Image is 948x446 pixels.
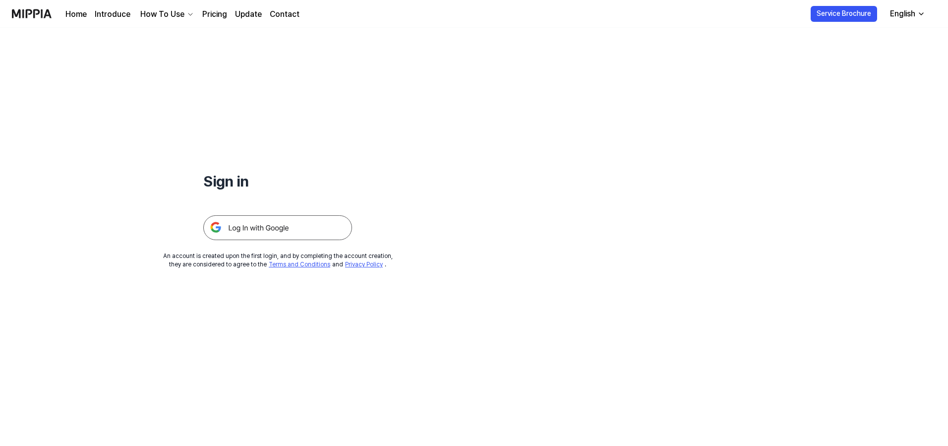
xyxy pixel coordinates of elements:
img: 구글 로그인 버튼 [203,215,352,240]
button: Service Brochure [811,6,877,22]
a: Introduce [95,8,130,20]
a: Contact [270,8,299,20]
div: How To Use [138,8,186,20]
a: Update [235,8,262,20]
div: An account is created upon the first login, and by completing the account creation, they are cons... [163,252,393,269]
a: Home [65,8,87,20]
button: How To Use [138,8,194,20]
a: Terms and Conditions [269,261,330,268]
div: English [888,8,917,20]
a: Privacy Policy [345,261,383,268]
h1: Sign in [203,171,352,191]
button: English [882,4,931,24]
a: Pricing [202,8,227,20]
